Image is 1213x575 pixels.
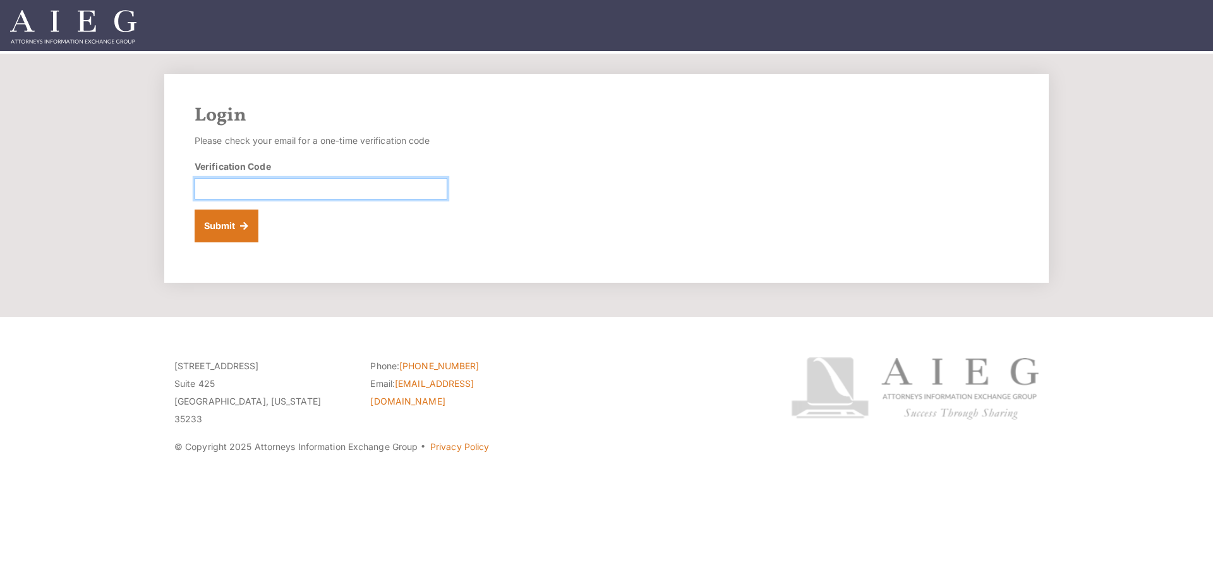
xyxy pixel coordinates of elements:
a: [PHONE_NUMBER] [399,360,479,371]
p: Please check your email for a one-time verification code [195,132,447,150]
a: Privacy Policy [430,441,489,452]
a: [EMAIL_ADDRESS][DOMAIN_NAME] [370,378,474,406]
h2: Login [195,104,1018,127]
span: · [420,446,426,453]
li: Phone: [370,357,547,375]
p: [STREET_ADDRESS] Suite 425 [GEOGRAPHIC_DATA], [US_STATE] 35233 [174,357,351,428]
p: © Copyright 2025 Attorneys Information Exchange Group [174,438,744,456]
img: Attorneys Information Exchange Group logo [791,357,1039,420]
button: Submit [195,210,258,242]
label: Verification Code [195,160,271,173]
li: Email: [370,375,547,410]
img: Attorneys Information Exchange Group [10,10,136,44]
